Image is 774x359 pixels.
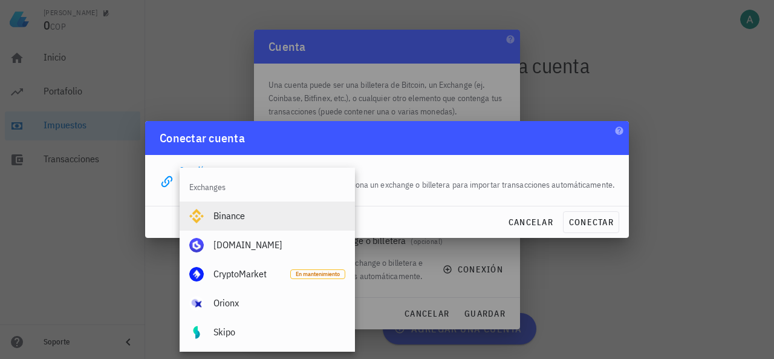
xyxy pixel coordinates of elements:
div: Conectar cuenta [160,128,245,148]
span: cancelar [508,217,553,228]
button: conectar [563,211,619,233]
label: Conexión [180,165,207,174]
div: Skipo [213,326,345,338]
div: Exchanges [180,173,355,202]
span: conectar [568,217,614,228]
div: Binance [213,210,345,222]
button: cancelar [503,211,558,233]
div: Selecciona un exchange o billetera para importar transacciones automáticamente. [309,171,622,199]
div: [DOMAIN_NAME] [213,239,345,251]
div: Orionx [213,297,345,309]
div: CryptoMarket [213,268,281,280]
span: En mantenimiento [296,270,340,278]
